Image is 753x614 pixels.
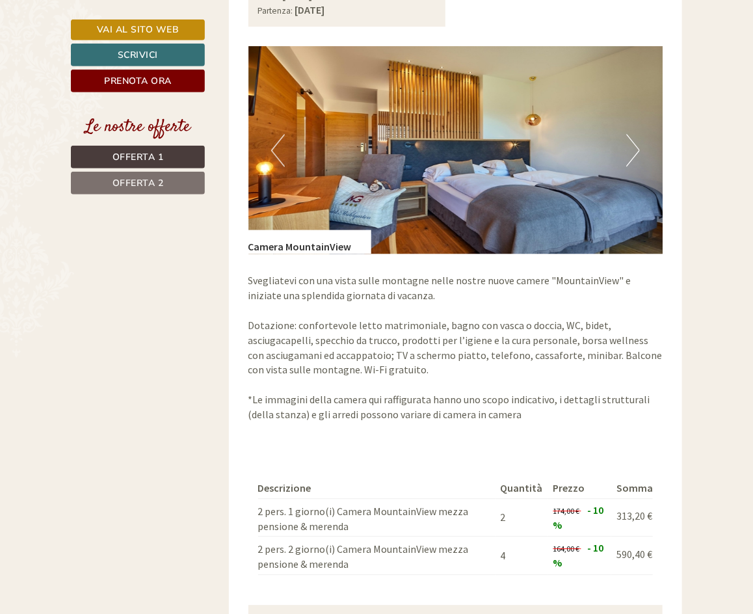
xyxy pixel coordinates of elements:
[217,35,405,75] div: Buon giorno, come possiamo aiutarla?
[112,151,164,163] span: Offerta 1
[224,38,395,48] div: Lei
[553,504,604,532] span: - 10 %
[553,507,580,516] span: 174,00 €
[295,4,325,17] b: [DATE]
[112,177,164,189] span: Offerta 2
[173,10,243,32] div: mercoledì
[611,537,653,576] td: 590,40 €
[258,499,495,537] td: 2 pers. 1 giorno(i) Camera MountainView mezza pensione & merenda
[248,230,371,255] div: Camera MountainView
[495,499,548,537] td: 2
[71,70,205,92] a: Prenota ora
[248,274,663,422] p: Svegliatevi con una vista sulle montagne nelle nostre nuove camere "MountainView" e iniziate una ...
[611,499,653,537] td: 313,20 €
[71,20,205,40] a: Vai al sito web
[224,63,395,72] small: 14:07
[71,115,205,139] div: Le nostre offerte
[495,537,548,576] td: 4
[258,479,495,499] th: Descrizione
[349,343,416,366] button: Invia
[611,479,653,499] th: Somma
[626,135,640,167] button: Next
[495,479,548,499] th: Quantità
[248,47,663,254] img: image
[548,479,611,499] th: Prezzo
[271,135,285,167] button: Previous
[258,6,293,17] small: Partenza:
[258,537,495,576] td: 2 pers. 2 giorno(i) Camera MountainView mezza pensione & merenda
[71,44,205,66] a: Scrivici
[553,544,580,554] span: 164,00 €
